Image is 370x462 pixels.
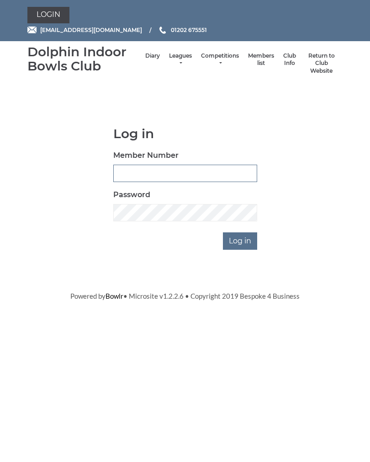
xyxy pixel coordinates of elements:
[27,26,142,34] a: Email [EMAIL_ADDRESS][DOMAIN_NAME]
[27,7,69,23] a: Login
[113,127,257,141] h1: Log in
[159,27,166,34] img: Phone us
[27,27,37,33] img: Email
[283,52,296,67] a: Club Info
[158,26,207,34] a: Phone us 01202 675551
[40,27,142,33] span: [EMAIL_ADDRESS][DOMAIN_NAME]
[113,189,150,200] label: Password
[113,150,179,161] label: Member Number
[305,52,338,75] a: Return to Club Website
[248,52,274,67] a: Members list
[169,52,192,67] a: Leagues
[70,292,300,300] span: Powered by • Microsite v1.2.2.6 • Copyright 2019 Bespoke 4 Business
[27,45,141,73] div: Dolphin Indoor Bowls Club
[171,27,207,33] span: 01202 675551
[201,52,239,67] a: Competitions
[223,232,257,250] input: Log in
[106,292,123,300] a: Bowlr
[145,52,160,60] a: Diary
